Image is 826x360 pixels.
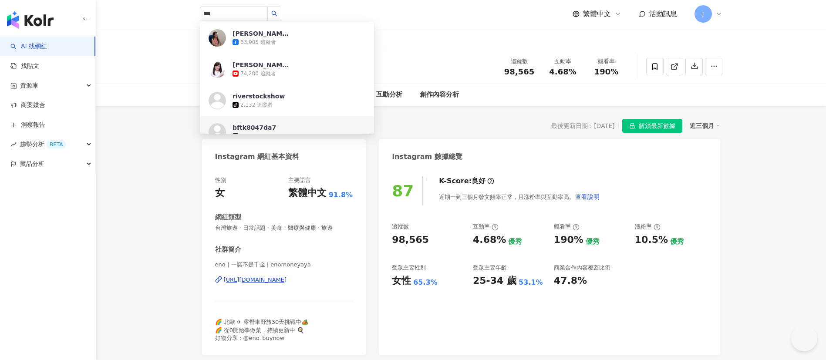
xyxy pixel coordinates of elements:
div: 近期一到三個月發文頻率正常，且漲粉率與互動率高。 [439,188,600,205]
div: bftk8047da7 [233,123,276,132]
div: 受眾主要年齡 [473,264,507,272]
div: 65.3% [413,278,438,287]
div: Instagram 網紅基本資料 [215,152,300,161]
span: search [271,10,277,17]
div: 4.68% [473,233,506,247]
span: 競品分析 [20,154,44,174]
button: 查看說明 [575,188,600,205]
div: 優秀 [586,237,600,246]
span: J [702,9,704,19]
div: 性別 [215,176,226,184]
div: 追蹤數 [392,223,409,231]
div: 190% [554,233,583,247]
div: 觀看率 [590,57,623,66]
div: BETA [46,140,66,149]
iframe: Help Scout Beacon - Open [791,325,817,351]
button: 解鎖最新數據 [622,119,682,133]
span: rise [10,141,17,148]
div: 繁體中文 [288,186,327,200]
img: KOL Avatar [209,29,226,47]
div: 優秀 [508,237,522,246]
a: 商案媒合 [10,101,45,110]
span: 解鎖最新數據 [639,119,675,133]
a: 洞察報告 [10,121,45,129]
div: 社群簡介 [215,245,241,254]
div: [PERSON_NAME] [233,29,289,38]
div: 互動率 [473,223,499,231]
div: 10.5% [635,233,668,247]
div: 創作內容分析 [420,90,459,100]
span: 台灣旅遊 · 日常話題 · 美食 · 醫療與健康 · 旅遊 [215,224,353,232]
a: searchAI 找網紅 [10,42,47,51]
div: 女 [215,186,225,200]
div: 最後更新日期：[DATE] [551,122,614,129]
img: KOL Avatar [209,61,226,78]
span: 98,565 [504,67,534,76]
img: logo [7,11,54,29]
div: 互動分析 [376,90,402,100]
div: 98,565 [392,233,429,247]
div: 87 [392,182,414,200]
div: Instagram 數據總覽 [392,152,462,161]
div: 53.1% [519,278,543,287]
div: 優秀 [670,237,684,246]
div: 受眾主要性別 [392,264,426,272]
span: 91.8% [329,190,353,200]
img: KOL Avatar [209,123,226,141]
div: 觀看率 [554,223,580,231]
div: 漲粉率 [635,223,661,231]
div: 追蹤數 [503,57,536,66]
div: 互動率 [546,57,580,66]
div: [URL][DOMAIN_NAME] [224,276,287,284]
a: 找貼文 [10,62,39,71]
div: 良好 [472,176,485,186]
div: 47.8% [554,274,587,288]
div: 3,111 追蹤者 [240,133,273,140]
div: [PERSON_NAME] [233,61,289,69]
span: 🌈 北歐 ✈︎ 露營車野旅30天挑戰中🏕️ 🌈 從0開始學做菜，持續更新中 🍳 好物分享：@eno_buynow [215,319,309,341]
span: 4.68% [549,67,576,76]
div: 25-34 歲 [473,274,516,288]
div: 商業合作內容覆蓋比例 [554,264,610,272]
span: 資源庫 [20,76,38,95]
span: lock [629,123,635,129]
span: 活動訊息 [649,10,677,18]
div: 2,132 追蹤者 [240,101,273,109]
span: eno｜一諾不是千金 | enomoneyaya [215,261,353,269]
div: 女性 [392,274,411,288]
div: 網紅類型 [215,213,241,222]
div: 近三個月 [690,120,720,131]
span: 查看說明 [575,193,600,200]
div: 主要語言 [288,176,311,184]
span: 190% [594,67,619,76]
img: KOL Avatar [209,92,226,109]
div: K-Score : [439,176,494,186]
div: riverstockshow [233,92,285,101]
span: 趨勢分析 [20,135,66,154]
a: [URL][DOMAIN_NAME] [215,276,353,284]
div: 74,200 追蹤者 [240,70,276,77]
span: 繁體中文 [583,9,611,19]
div: 63,905 追蹤者 [240,39,276,46]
